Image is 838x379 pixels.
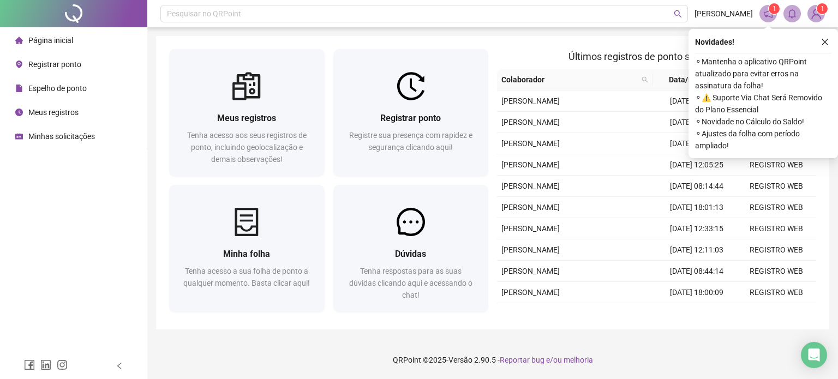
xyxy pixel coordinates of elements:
td: [DATE] 12:33:15 [657,218,737,239]
a: Minha folhaTenha acesso a sua folha de ponto a qualquer momento. Basta clicar aqui! [169,185,325,312]
span: ⚬ ⚠️ Suporte Via Chat Será Removido do Plano Essencial [695,92,831,116]
span: search [674,10,682,18]
span: search [639,71,650,88]
td: [DATE] 18:00:05 [657,112,737,133]
span: file [15,85,23,92]
td: [DATE] 18:01:13 [657,197,737,218]
span: 1 [773,5,776,13]
td: [DATE] 13:04:09 [657,303,737,324]
span: close [821,38,829,46]
span: left [116,362,123,370]
td: [DATE] 08:44:14 [657,261,737,282]
span: Data/Hora [657,74,717,86]
span: search [642,76,648,83]
span: 1 [821,5,824,13]
span: Minhas solicitações [28,132,95,141]
td: REGISTRO WEB [737,261,816,282]
span: notification [763,9,773,19]
td: REGISTRO WEB [737,218,816,239]
footer: QRPoint © 2025 - 2.90.5 - [147,341,838,379]
span: facebook [24,359,35,370]
span: instagram [57,359,68,370]
span: Página inicial [28,36,73,45]
td: REGISTRO WEB [737,176,816,197]
span: ⚬ Mantenha o aplicativo QRPoint atualizado para evitar erros na assinatura da folha! [695,56,831,92]
td: [DATE] 18:00:09 [657,282,737,303]
span: Novidades ! [695,36,734,48]
a: Registrar pontoRegistre sua presença com rapidez e segurança clicando aqui! [333,49,489,176]
td: REGISTRO WEB [737,197,816,218]
td: REGISTRO WEB [737,303,816,324]
span: [PERSON_NAME] [695,8,753,20]
span: [PERSON_NAME] [501,118,560,127]
span: Meus registros [217,113,276,123]
span: [PERSON_NAME] [501,267,560,275]
th: Data/Hora [653,69,730,91]
span: ⚬ Novidade no Cálculo do Saldo! [695,116,831,128]
td: REGISTRO WEB [737,154,816,176]
span: Dúvidas [395,249,426,259]
span: [PERSON_NAME] [501,97,560,105]
span: Espelho de ponto [28,84,87,93]
span: [PERSON_NAME] [501,203,560,212]
span: schedule [15,133,23,140]
span: [PERSON_NAME] [501,245,560,254]
td: [DATE] 07:56:45 [657,91,737,112]
span: Tenha acesso aos seus registros de ponto, incluindo geolocalização e demais observações! [187,131,307,164]
span: Meus registros [28,108,79,117]
span: Registrar ponto [380,113,441,123]
div: Open Intercom Messenger [801,342,827,368]
span: Reportar bug e/ou melhoria [500,356,593,364]
span: [PERSON_NAME] [501,160,560,169]
span: Versão [448,356,472,364]
td: REGISTRO WEB [737,282,816,303]
span: home [15,37,23,44]
td: [DATE] 12:05:25 [657,154,737,176]
span: [PERSON_NAME] [501,224,560,233]
sup: 1 [769,3,780,14]
span: bell [787,9,797,19]
span: Registrar ponto [28,60,81,69]
td: [DATE] 12:11:03 [657,239,737,261]
td: [DATE] 13:02:13 [657,133,737,154]
span: linkedin [40,359,51,370]
a: Meus registrosTenha acesso aos seus registros de ponto, incluindo geolocalização e demais observa... [169,49,325,176]
span: [PERSON_NAME] [501,182,560,190]
span: Tenha respostas para as suas dúvidas clicando aqui e acessando o chat! [349,267,472,299]
span: ⚬ Ajustes da folha com período ampliado! [695,128,831,152]
span: environment [15,61,23,68]
span: Tenha acesso a sua folha de ponto a qualquer momento. Basta clicar aqui! [183,267,310,287]
img: 93324 [808,5,824,22]
span: Colaborador [501,74,637,86]
span: Minha folha [223,249,270,259]
a: DúvidasTenha respostas para as suas dúvidas clicando aqui e acessando o chat! [333,185,489,312]
td: REGISTRO WEB [737,239,816,261]
span: clock-circle [15,109,23,116]
td: [DATE] 08:14:44 [657,176,737,197]
span: [PERSON_NAME] [501,288,560,297]
span: Registre sua presença com rapidez e segurança clicando aqui! [349,131,472,152]
sup: Atualize o seu contato no menu Meus Dados [817,3,828,14]
span: Últimos registros de ponto sincronizados [568,51,745,62]
span: [PERSON_NAME] [501,139,560,148]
